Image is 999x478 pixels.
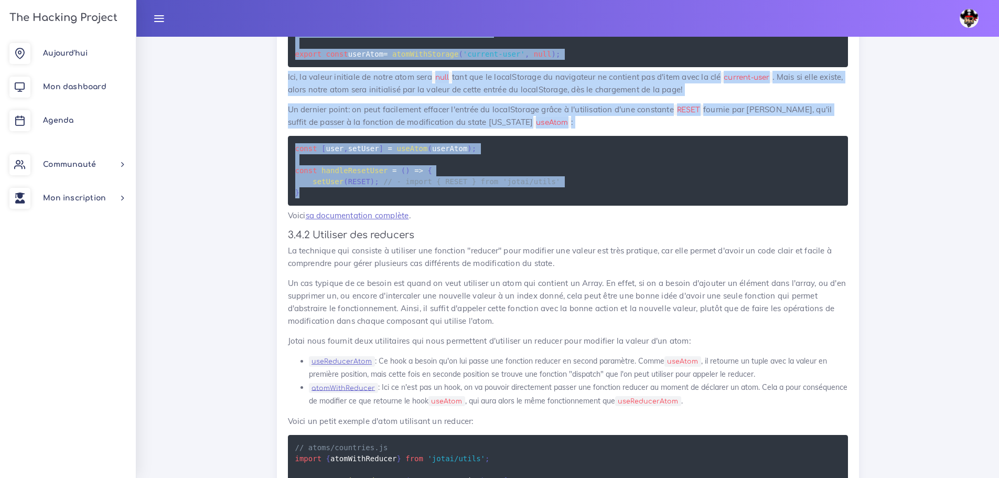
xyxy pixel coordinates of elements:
[428,396,465,407] code: useAtom
[427,166,432,175] span: {
[374,177,379,186] span: ;
[396,144,427,153] span: useAtom
[6,12,117,24] h3: The Hacking Project
[414,166,423,175] span: =>
[392,166,396,175] span: =
[288,229,848,241] h4: 3.4.2 Utiliser des reducers
[405,454,423,463] span: from
[396,454,401,463] span: }
[401,166,405,175] span: (
[288,209,848,222] p: Voici .
[295,50,322,58] span: export
[309,381,848,407] li: : Ici ce n'est pas un hook, on va pouvoir directement passer une fonction reducer au moment de dé...
[309,355,848,381] li: : Ce hook a besoin qu'on lui passe une fonction reducer en second paramètre. Comme , il retourne ...
[383,50,388,58] span: =
[295,143,561,198] code: user setUser userAtom
[43,49,88,57] span: Aujourd'hui
[525,50,529,58] span: ,
[467,144,471,153] span: )
[295,166,317,175] span: const
[463,50,525,58] span: 'current-user'
[664,356,701,367] code: useAtom
[43,116,73,124] span: Agenda
[295,144,317,153] span: const
[43,161,96,168] span: Communauté
[295,454,322,463] span: import
[556,50,560,58] span: ;
[288,71,848,96] p: Ici, la valeur initiale de notre atom sera tant que le localStorage du navigateur ne contient pas...
[960,9,979,28] img: avatar
[551,50,555,58] span: )
[306,210,409,220] a: sa documentation complète
[348,177,370,186] span: RESET
[472,144,476,153] span: ;
[295,188,299,197] span: }
[370,177,374,186] span: )
[427,454,485,463] span: 'jotai/utils'
[309,383,378,392] a: atomWithReducer
[485,454,489,463] span: ;
[343,177,348,186] span: (
[43,194,106,202] span: Mon inscription
[295,443,388,452] span: // atoms/countries.js
[295,15,563,60] code: atomWithStorage userAtom
[427,144,432,153] span: (
[288,103,848,129] p: Un dernier point: on peut facilement effacer l'entrée du localStorage grâce à l'utilisation d'une...
[534,50,552,58] span: null
[392,50,458,58] span: atomWithStorage
[458,50,463,58] span: (
[288,415,848,428] p: Voici un petit exemple d'atom utilisant un reducer:
[309,356,375,366] a: useReducerAtom
[674,104,703,115] code: RESET
[288,277,848,327] p: Un cas typique de ce besoin est quand on veut utiliser un atom qui contient un Array. En effet, s...
[326,50,348,58] span: const
[313,177,343,186] span: setUser
[388,144,392,153] span: =
[533,117,572,128] code: useAtom
[321,144,326,153] span: [
[321,166,388,175] span: handleResetUser
[343,144,348,153] span: ,
[615,396,681,407] code: useReducerAtom
[383,177,560,186] span: // - import { RESET } from 'jotai/utils'
[288,245,848,270] p: La technique qui consiste à utiliser une fonction "reducer" pour modifier une valeur est très pra...
[326,454,330,463] span: {
[379,144,383,153] span: ]
[405,166,410,175] span: )
[721,72,773,83] code: current-user
[309,356,375,367] code: useReducerAtom
[309,383,378,394] code: atomWithReducer
[288,335,848,347] p: Jotai nous fournit deux utilitaires qui nous permettent d'utiliser un reducer pour modifier la va...
[43,83,106,91] span: Mon dashboard
[432,72,452,83] code: null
